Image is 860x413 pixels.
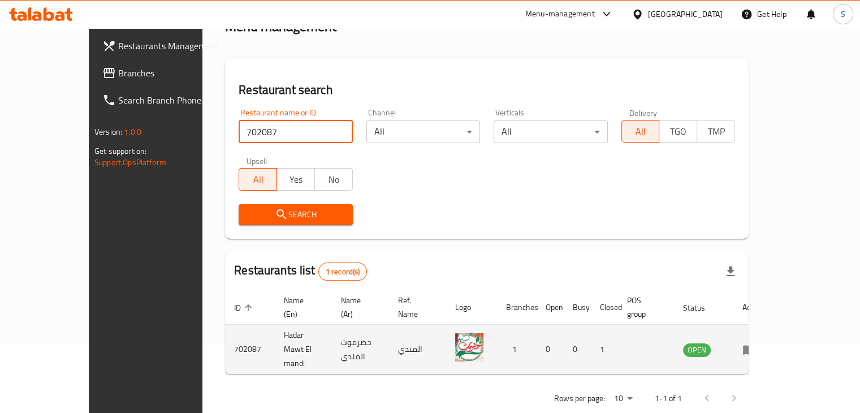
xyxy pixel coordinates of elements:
[591,290,618,325] th: Closed
[94,124,122,139] span: Version:
[629,109,658,117] label: Delivery
[275,325,332,375] td: Hadar Mawt El mandi
[564,290,591,325] th: Busy
[318,263,368,281] div: Total records count
[554,392,605,406] p: Rows per page:
[655,392,682,406] p: 1-1 of 1
[118,93,223,107] span: Search Branch Phone
[314,168,353,191] button: No
[124,124,141,139] span: 1.0.0
[627,294,660,321] span: POS group
[93,32,232,59] a: Restaurants Management
[282,171,310,188] span: Yes
[244,171,273,188] span: All
[248,208,343,222] span: Search
[247,157,267,165] label: Upsell
[537,325,564,375] td: 0
[239,204,352,225] button: Search
[591,325,618,375] td: 1
[389,325,446,375] td: المندي
[332,325,389,375] td: حضرموت المندي
[319,171,348,188] span: No
[525,7,595,21] div: Menu-management
[276,168,315,191] button: Yes
[93,59,232,87] a: Branches
[446,290,497,325] th: Logo
[234,301,256,315] span: ID
[497,290,537,325] th: Branches
[494,121,607,143] div: All
[341,294,375,321] span: Name (Ar)
[225,325,275,375] td: 702087
[717,258,744,285] div: Export file
[683,343,711,356] span: OPEN
[702,123,731,140] span: TMP
[455,333,483,362] img: Hadar Mawt El mandi
[659,120,697,143] button: TGO
[537,290,564,325] th: Open
[366,121,480,143] div: All
[225,18,336,36] h2: Menu management
[93,87,232,114] a: Search Branch Phone
[239,168,277,191] button: All
[733,290,772,325] th: Action
[398,294,433,321] span: Ref. Name
[683,301,720,315] span: Status
[118,39,223,53] span: Restaurants Management
[564,325,591,375] td: 0
[664,123,693,140] span: TGO
[683,343,711,357] div: OPEN
[234,262,367,281] h2: Restaurants list
[841,8,845,20] span: S
[497,325,537,375] td: 1
[225,290,772,375] table: enhanced table
[118,66,223,80] span: Branches
[239,121,352,143] input: Search for restaurant name or ID..
[697,120,735,143] button: TMP
[319,266,367,277] span: 1 record(s)
[626,123,655,140] span: All
[94,155,166,170] a: Support.OpsPlatform
[284,294,318,321] span: Name (En)
[621,120,660,143] button: All
[94,144,146,158] span: Get support on:
[610,390,637,407] div: Rows per page:
[648,8,723,20] div: [GEOGRAPHIC_DATA]
[239,81,735,98] h2: Restaurant search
